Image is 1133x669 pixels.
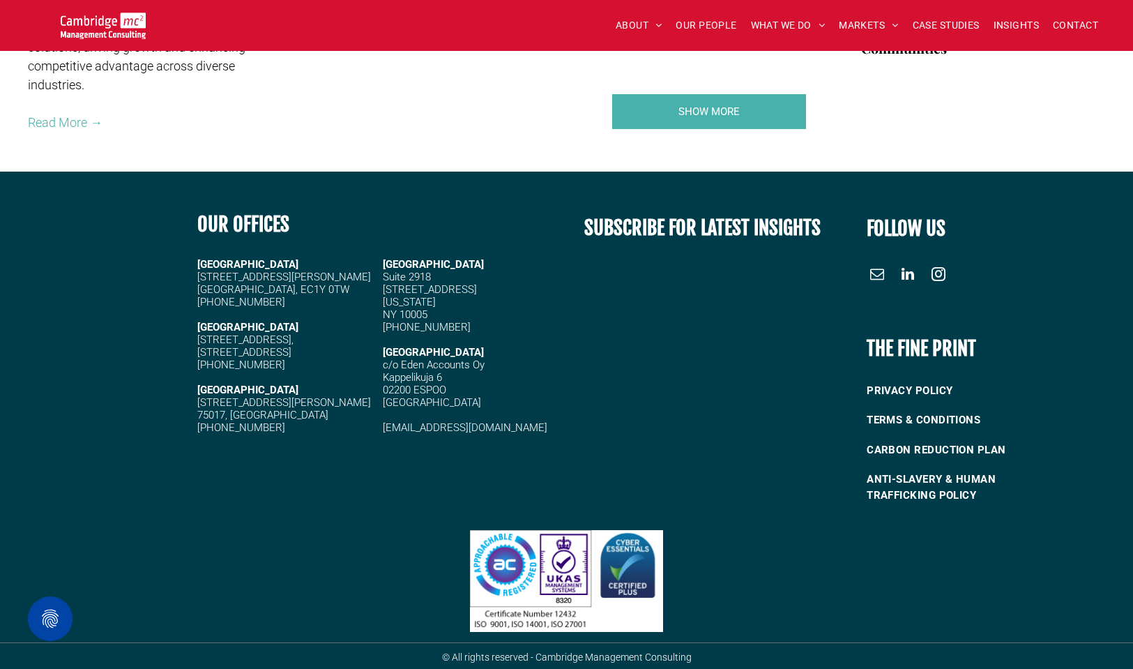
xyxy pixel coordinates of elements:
[197,421,285,434] span: [PHONE_NUMBER]
[61,15,146,29] a: Your Business Transformed | Cambridge Management Consulting
[867,405,1056,435] a: TERMS & CONDITIONS
[906,15,987,36] a: CASE STUDIES
[197,409,328,421] span: 75017, [GEOGRAPHIC_DATA]
[867,216,945,241] font: FOLLOW US
[867,465,1056,510] a: ANTI-SLAVERY & HUMAN TRAFFICKING POLICY
[383,283,477,296] span: [STREET_ADDRESS]
[197,384,298,396] strong: [GEOGRAPHIC_DATA]
[928,264,949,288] a: instagram
[609,15,669,36] a: ABOUT
[867,435,1056,465] a: CARBON REDUCTION PLAN
[470,530,663,632] img: digital infrastructure
[867,264,888,288] a: email
[383,421,547,434] a: [EMAIL_ADDRESS][DOMAIN_NAME]
[987,15,1046,36] a: INSIGHTS
[678,94,740,129] span: SHOW MORE
[442,652,692,663] span: © All rights reserved - Cambridge Management Consulting
[197,212,289,236] b: OUR OFFICES
[383,271,431,283] span: Suite 2918
[383,346,484,359] span: [GEOGRAPHIC_DATA]
[197,258,298,271] strong: [GEOGRAPHIC_DATA]
[197,346,291,359] span: [STREET_ADDRESS]
[383,258,484,271] span: [GEOGRAPHIC_DATA]
[197,333,294,346] span: [STREET_ADDRESS],
[197,271,371,296] span: [STREET_ADDRESS][PERSON_NAME] [GEOGRAPHIC_DATA], EC1Y 0TW
[383,359,485,409] span: c/o Eden Accounts Oy Kappelikuja 6 02200 ESPOO [GEOGRAPHIC_DATA]
[744,15,832,36] a: WHAT WE DO
[897,264,918,288] a: linkedin
[28,115,102,130] a: Read More →
[197,359,285,371] span: [PHONE_NUMBER]
[832,15,905,36] a: MARKETS
[61,13,146,39] img: Go to Homepage
[383,321,471,333] span: [PHONE_NUMBER]
[669,15,743,36] a: OUR PEOPLE
[611,93,807,130] a: Your Business Transformed | Cambridge Management Consulting
[197,396,371,409] span: [STREET_ADDRESS][PERSON_NAME]
[867,336,976,361] b: THE FINE PRINT
[197,321,298,333] strong: [GEOGRAPHIC_DATA]
[1046,15,1105,36] a: CONTACT
[383,308,427,321] span: NY 10005
[197,296,285,308] span: [PHONE_NUMBER]
[383,296,436,308] span: [US_STATE]
[867,376,1056,406] a: PRIVACY POLICY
